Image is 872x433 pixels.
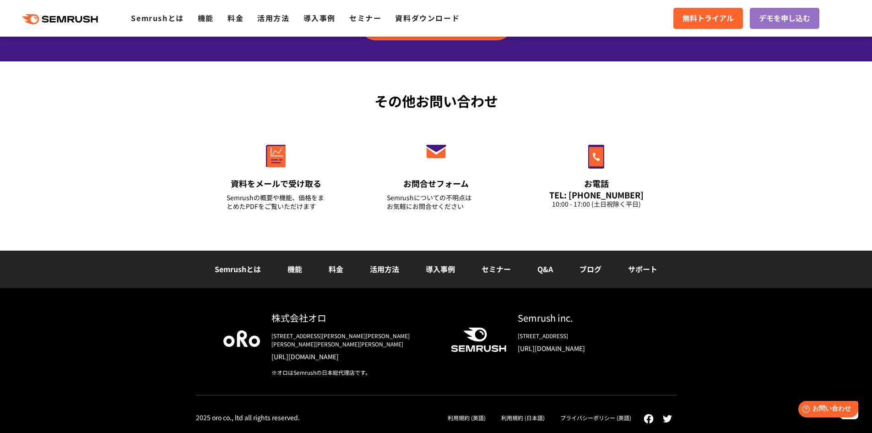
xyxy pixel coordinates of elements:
a: 料金 [329,263,343,274]
a: Semrushとは [215,263,261,274]
a: 活用方法 [370,263,399,274]
a: デモを申し込む [750,8,819,29]
div: [STREET_ADDRESS] [518,332,649,340]
div: ※オロはSemrushの日本総代理店です。 [271,368,436,377]
a: サポート [628,263,657,274]
a: セミナー [482,263,511,274]
div: TEL: [PHONE_NUMBER] [547,190,646,200]
div: 2025 oro co., ltd all rights reserved. [196,413,300,422]
a: 資料をメールで受け取る Semrushの概要や機能、価格をまとめたPDFをご覧いただけます [207,125,345,222]
a: Semrushとは [131,12,184,23]
div: その他お問い合わせ [196,91,677,111]
span: 無料トライアル [682,12,734,24]
a: お問合せフォーム Semrushについての不明点はお気軽にお問合せください [368,125,505,222]
a: 料金 [227,12,244,23]
div: [STREET_ADDRESS][PERSON_NAME][PERSON_NAME][PERSON_NAME][PERSON_NAME][PERSON_NAME] [271,332,436,348]
img: facebook [644,414,654,424]
div: 株式会社オロ [271,311,436,324]
a: プライバシーポリシー (英語) [560,414,631,422]
a: 導入事例 [426,263,455,274]
a: Q&A [537,263,553,274]
a: ブログ [580,263,601,274]
div: Semrush inc. [518,311,649,324]
div: Semrushの概要や機能、価格をまとめたPDFをご覧いただけます [227,193,325,211]
span: デモを申し込む [759,12,810,24]
iframe: Help widget launcher [791,397,862,423]
a: 無料トライアル [673,8,743,29]
div: 10:00 - 17:00 (土日祝除く平日) [547,200,646,208]
a: 機能 [287,263,302,274]
a: 資料ダウンロード [395,12,460,23]
div: Semrushについての不明点は お気軽にお問合せください [387,193,486,211]
a: [URL][DOMAIN_NAME] [271,352,436,361]
div: お電話 [547,178,646,189]
a: 導入事例 [303,12,336,23]
img: twitter [663,415,672,422]
a: 活用方法 [257,12,289,23]
div: 資料をメールで受け取る [227,178,325,189]
a: [URL][DOMAIN_NAME] [518,344,649,353]
a: 機能 [198,12,214,23]
a: 利用規約 (英語) [448,414,486,422]
div: お問合せフォーム [387,178,486,189]
a: セミナー [349,12,381,23]
img: oro company [223,330,260,347]
a: 利用規約 (日本語) [501,414,545,422]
